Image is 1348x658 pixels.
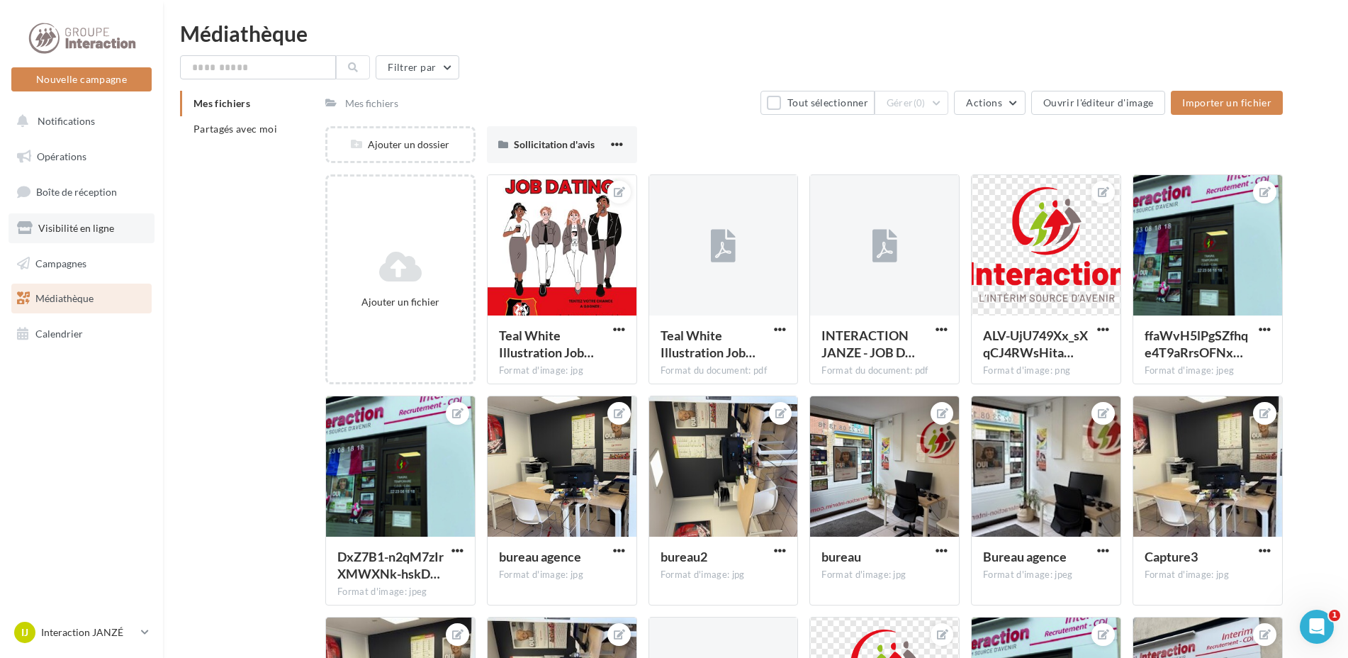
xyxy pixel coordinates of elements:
[983,569,1109,581] div: Format d'image: jpeg
[193,97,250,109] span: Mes fichiers
[1145,328,1248,360] span: ffaWvH5lPgSZfhqe4T9aRrsOFNxAo5ZJPqMCdgRpMKamrSluoJLoNFufqXJbK0xi1lUAy4j_No_20SEN-A=s0
[337,586,464,598] div: Format d'image: jpeg
[9,249,155,279] a: Campagnes
[38,115,95,127] span: Notifications
[180,23,1331,44] div: Médiathèque
[1031,91,1165,115] button: Ouvrir l'éditeur d'image
[514,138,595,150] span: Sollicitation d'avis
[21,625,28,640] span: IJ
[337,549,444,581] span: DxZ7B1-n2qM7zIrXMWXNk-hskDsk4jledXf-8y_pEn6htvDBmABIG919066trPyMixtiC47gurTr-aQacA=s0
[661,549,707,564] span: bureau2
[36,186,117,198] span: Boîte de réception
[35,257,86,269] span: Campagnes
[499,569,625,581] div: Format d'image: jpg
[821,549,861,564] span: bureau
[1300,610,1334,644] iframe: Intercom live chat
[499,549,581,564] span: bureau agence
[914,97,926,108] span: (0)
[9,177,155,207] a: Boîte de réception
[9,142,155,172] a: Opérations
[1145,549,1198,564] span: Capture3
[345,96,398,111] div: Mes fichiers
[376,55,459,79] button: Filtrer par
[821,328,915,360] span: INTERACTION JANZE - JOB DATING
[9,106,149,136] button: Notifications
[661,328,756,360] span: Teal White Illustration Job Fair Flyer (1)
[9,213,155,243] a: Visibilité en ligne
[327,138,473,152] div: Ajouter un dossier
[11,67,152,91] button: Nouvelle campagne
[499,364,625,377] div: Format d'image: jpg
[35,292,94,304] span: Médiathèque
[821,364,948,377] div: Format du document: pdf
[1182,96,1271,108] span: Importer un fichier
[983,364,1109,377] div: Format d'image: png
[1171,91,1283,115] button: Importer un fichier
[193,123,277,135] span: Partagés avec moi
[821,569,948,581] div: Format d'image: jpg
[661,569,787,581] div: Format d'image: jpg
[41,625,135,640] p: Interaction JANZÉ
[9,319,155,349] a: Calendrier
[35,328,83,340] span: Calendrier
[1145,569,1271,581] div: Format d'image: jpg
[661,364,787,377] div: Format du document: pdf
[875,91,949,115] button: Gérer(0)
[9,284,155,313] a: Médiathèque
[1329,610,1340,621] span: 1
[499,328,594,360] span: Teal White Illustration Job Fair Flyer
[983,328,1088,360] span: ALV-UjU749Xx_sXqCJ4RWsHitaTMi35eGlw7k404BHSaw1XOTYhB06JK
[37,150,86,162] span: Opérations
[966,96,1001,108] span: Actions
[954,91,1025,115] button: Actions
[38,222,114,234] span: Visibilité en ligne
[983,549,1067,564] span: Bureau agence
[760,91,874,115] button: Tout sélectionner
[11,619,152,646] a: IJ Interaction JANZÉ
[333,295,468,309] div: Ajouter un fichier
[1145,364,1271,377] div: Format d'image: jpeg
